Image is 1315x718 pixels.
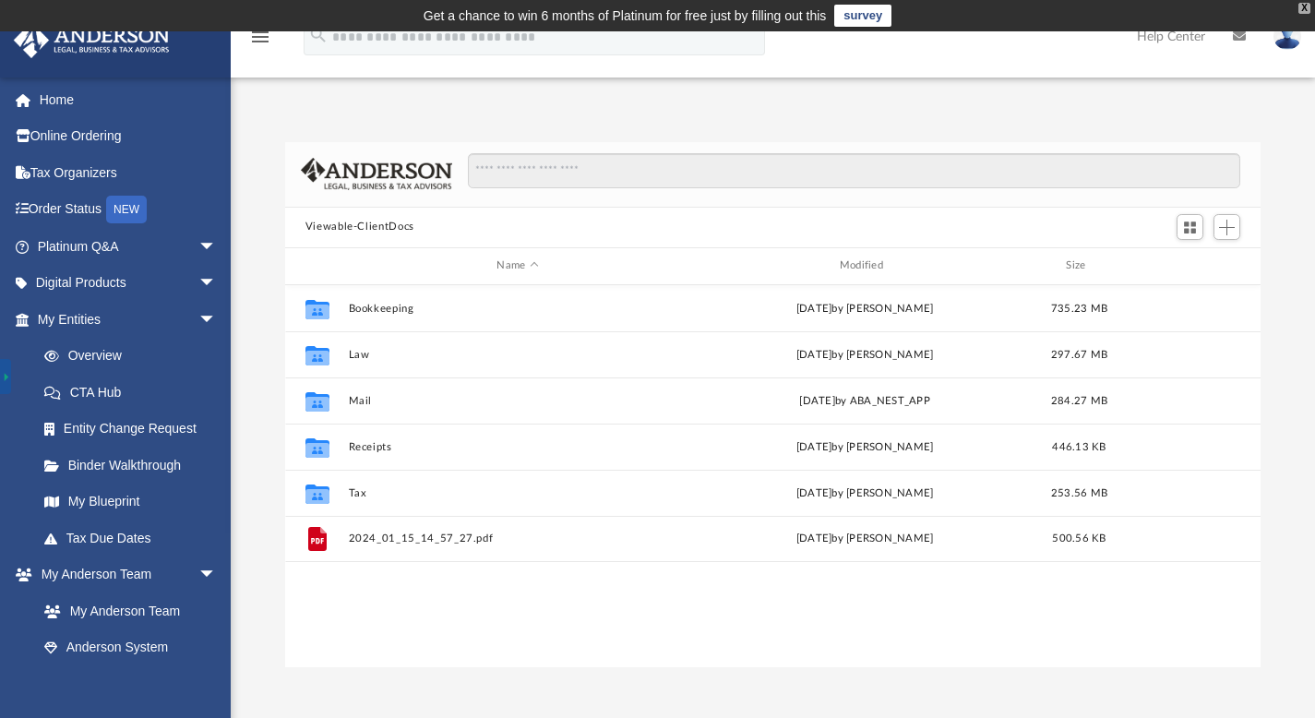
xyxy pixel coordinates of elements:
a: My Anderson Teamarrow_drop_down [13,556,235,593]
i: search [308,25,329,45]
a: My Blueprint [26,484,235,521]
button: Receipts [348,440,687,452]
button: Add [1213,214,1241,240]
button: Bookkeeping [348,302,687,314]
span: arrow_drop_down [198,301,235,339]
div: Size [1042,257,1116,274]
span: 735.23 MB [1051,303,1107,313]
button: Viewable-ClientDocs [305,219,414,235]
span: 446.13 KB [1052,441,1106,451]
button: Tax [348,486,687,498]
a: My Anderson Team [26,592,226,629]
a: survey [834,5,891,27]
div: close [1298,3,1310,14]
a: Home [13,81,245,118]
a: Tax Due Dates [26,520,245,556]
span: arrow_drop_down [198,265,235,303]
a: Anderson System [26,629,235,666]
button: 2024_01_15_14_57_27.pdf [348,533,687,544]
div: NEW [106,196,147,223]
a: Platinum Q&Aarrow_drop_down [13,228,245,265]
div: [DATE] by [PERSON_NAME] [695,300,1034,317]
a: Overview [26,338,245,375]
button: Switch to Grid View [1177,214,1204,240]
span: arrow_drop_down [198,228,235,266]
div: id [293,257,340,274]
i: menu [249,26,271,48]
a: Order StatusNEW [13,191,245,229]
div: [DATE] by [PERSON_NAME] [695,438,1034,455]
div: id [1124,257,1253,274]
input: Search files and folders [468,153,1240,188]
button: Mail [348,394,687,406]
img: Anderson Advisors Platinum Portal [8,22,175,58]
div: [DATE] by [PERSON_NAME] [695,485,1034,501]
img: User Pic [1273,23,1301,50]
div: Name [347,257,687,274]
div: Modified [695,257,1034,274]
a: Tax Organizers [13,154,245,191]
span: 253.56 MB [1051,487,1107,497]
a: Digital Productsarrow_drop_down [13,265,245,302]
a: My Entitiesarrow_drop_down [13,301,245,338]
span: 297.67 MB [1051,349,1107,359]
div: [DATE] by [PERSON_NAME] [695,346,1034,363]
span: arrow_drop_down [198,556,235,594]
button: Law [348,348,687,360]
a: Binder Walkthrough [26,447,245,484]
span: 284.27 MB [1051,395,1107,405]
div: [DATE] by [PERSON_NAME] [695,531,1034,547]
a: CTA Hub [26,374,245,411]
span: 500.56 KB [1052,533,1106,544]
div: grid [285,285,1261,668]
div: Get a chance to win 6 months of Platinum for free just by filling out this [424,5,827,27]
a: Online Ordering [13,118,245,155]
div: [DATE] by ABA_NEST_APP [695,392,1034,409]
a: menu [249,35,271,48]
a: Entity Change Request [26,411,245,448]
